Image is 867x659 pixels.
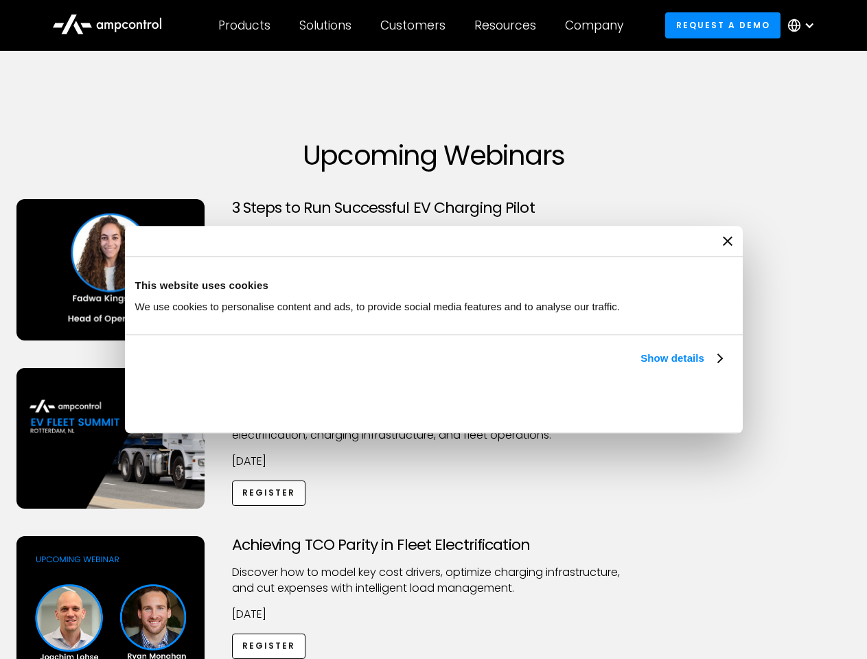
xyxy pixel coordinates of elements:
[232,199,636,217] h3: 3 Steps to Run Successful EV Charging Pilot
[232,634,306,659] a: Register
[565,18,623,33] div: Company
[380,18,446,33] div: Customers
[232,536,636,554] h3: Achieving TCO Parity in Fleet Electrification
[232,454,636,469] p: [DATE]
[723,236,732,246] button: Close banner
[218,18,270,33] div: Products
[474,18,536,33] div: Resources
[135,277,732,294] div: This website uses cookies
[299,18,351,33] div: Solutions
[232,481,306,506] a: Register
[135,301,621,312] span: We use cookies to personalise content and ads, to provide social media features and to analyse ou...
[640,350,721,367] a: Show details
[665,12,781,38] a: Request a demo
[232,607,636,622] p: [DATE]
[232,565,636,596] p: Discover how to model key cost drivers, optimize charging infrastructure, and cut expenses with i...
[530,382,727,422] button: Okay
[16,139,851,172] h1: Upcoming Webinars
